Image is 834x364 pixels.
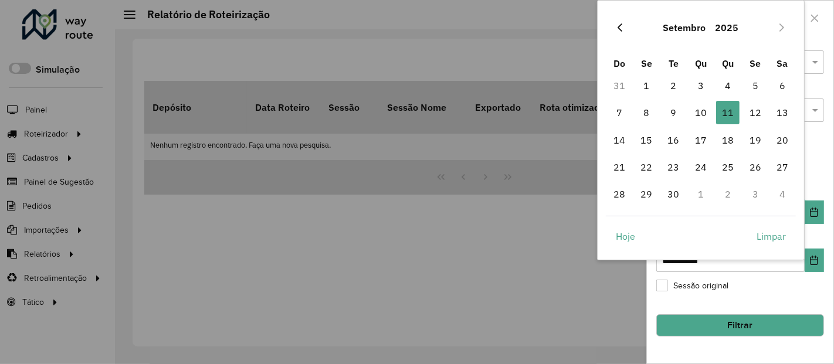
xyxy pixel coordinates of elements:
[662,155,686,179] span: 23
[606,181,633,207] td: 28
[742,154,769,181] td: 26
[606,224,645,248] button: Hoje
[689,74,713,97] span: 3
[716,74,740,97] span: 4
[689,155,713,179] span: 24
[769,181,796,207] td: 4
[660,154,687,181] td: 23
[633,154,660,181] td: 22
[742,127,769,154] td: 19
[747,224,796,248] button: Limpar
[633,72,660,99] td: 1
[656,280,728,292] label: Sessão original
[714,154,741,181] td: 25
[769,127,796,154] td: 20
[606,127,633,154] td: 14
[611,18,629,37] button: Previous Month
[769,154,796,181] td: 27
[744,74,767,97] span: 5
[750,57,761,69] span: Se
[777,57,788,69] span: Sa
[658,13,710,42] button: Choose Month
[695,57,707,69] span: Qu
[660,181,687,207] td: 30
[687,72,714,99] td: 3
[606,154,633,181] td: 21
[769,99,796,126] td: 13
[744,155,767,179] span: 26
[687,127,714,154] td: 17
[633,99,660,126] td: 8
[772,18,791,37] button: Next Month
[771,74,794,97] span: 6
[660,127,687,154] td: 16
[662,74,686,97] span: 2
[660,99,687,126] td: 9
[635,128,658,152] span: 15
[716,101,740,124] span: 11
[714,181,741,207] td: 2
[633,127,660,154] td: 15
[771,101,794,124] span: 13
[656,314,824,336] button: Filtrar
[613,57,625,69] span: Do
[635,155,658,179] span: 22
[616,229,635,243] span: Hoje
[769,72,796,99] td: 6
[757,229,786,243] span: Limpar
[669,57,679,69] span: Te
[714,99,741,126] td: 11
[606,99,633,126] td: 7
[662,182,686,206] span: 30
[689,101,713,124] span: 10
[714,72,741,99] td: 4
[716,128,740,152] span: 18
[716,155,740,179] span: 25
[662,101,686,124] span: 9
[744,128,767,152] span: 19
[744,101,767,124] span: 12
[633,181,660,207] td: 29
[805,249,824,272] button: Choose Date
[805,200,824,224] button: Choose Date
[687,181,714,207] td: 1
[710,13,743,42] button: Choose Year
[606,72,633,99] td: 31
[608,182,631,206] span: 28
[742,72,769,99] td: 5
[608,155,631,179] span: 21
[722,57,734,69] span: Qu
[660,72,687,99] td: 2
[771,155,794,179] span: 27
[771,128,794,152] span: 20
[608,128,631,152] span: 14
[641,57,652,69] span: Se
[635,101,658,124] span: 8
[635,182,658,206] span: 29
[662,128,686,152] span: 16
[742,181,769,207] td: 3
[608,101,631,124] span: 7
[689,128,713,152] span: 17
[714,127,741,154] td: 18
[687,99,714,126] td: 10
[635,74,658,97] span: 1
[742,99,769,126] td: 12
[687,154,714,181] td: 24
